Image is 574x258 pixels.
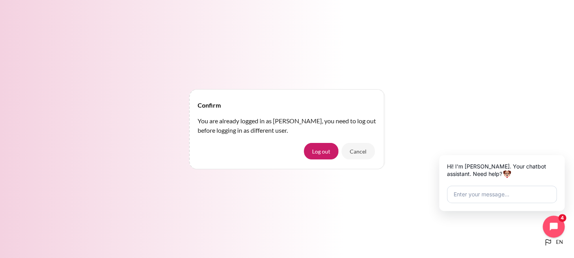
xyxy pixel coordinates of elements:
[198,101,221,110] h4: Confirm
[198,116,376,135] p: You are already logged in as [PERSON_NAME], you need to log out before logging in as different user.
[341,143,375,159] button: Cancel
[556,238,563,246] span: en
[540,234,566,250] button: Languages
[304,143,338,159] button: Log out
